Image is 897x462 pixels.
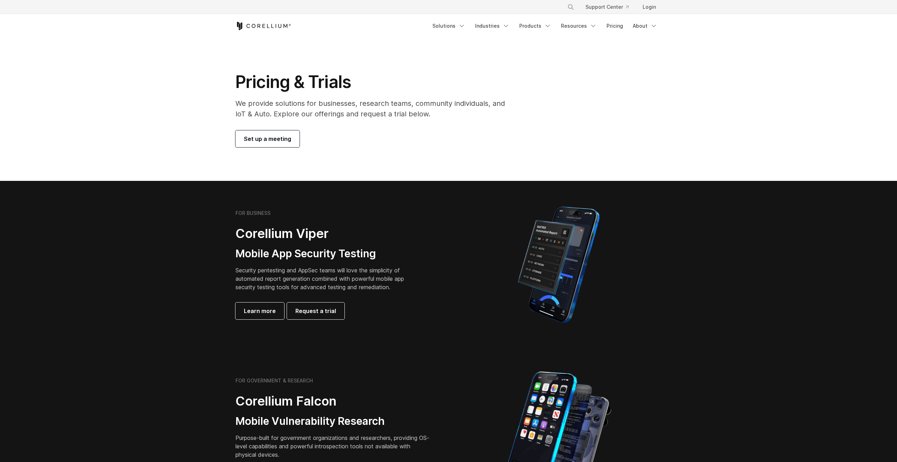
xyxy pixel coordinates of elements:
a: About [629,20,662,32]
p: Purpose-built for government organizations and researchers, providing OS-level capabilities and p... [235,434,432,459]
p: We provide solutions for businesses, research teams, community individuals, and IoT & Auto. Explo... [235,98,515,119]
a: Request a trial [287,303,344,319]
p: Security pentesting and AppSec teams will love the simplicity of automated report generation comb... [235,266,415,291]
a: Learn more [235,303,284,319]
h2: Corellium Falcon [235,393,432,409]
a: Pricing [602,20,627,32]
img: Corellium MATRIX automated report on iPhone showing app vulnerability test results across securit... [506,203,611,326]
h3: Mobile Vulnerability Research [235,415,432,428]
span: Request a trial [295,307,336,315]
h6: FOR BUSINESS [235,210,271,216]
h2: Corellium Viper [235,226,415,242]
a: Products [515,20,555,32]
a: Corellium Home [235,22,291,30]
a: Login [637,1,662,13]
a: Resources [557,20,601,32]
div: Navigation Menu [428,20,662,32]
h6: FOR GOVERNMENT & RESEARCH [235,378,313,384]
button: Search [564,1,577,13]
h1: Pricing & Trials [235,72,515,93]
a: Set up a meeting [235,130,300,147]
h3: Mobile App Security Testing [235,247,415,260]
a: Industries [471,20,514,32]
a: Support Center [580,1,634,13]
div: Navigation Menu [559,1,662,13]
span: Set up a meeting [244,135,291,143]
a: Solutions [428,20,470,32]
span: Learn more [244,307,276,315]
